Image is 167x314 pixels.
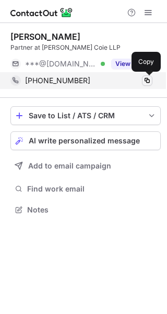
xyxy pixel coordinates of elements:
span: ***@[DOMAIN_NAME] [25,59,97,69]
button: Add to email campaign [10,156,161,175]
button: save-profile-one-click [10,106,161,125]
span: AI write personalized message [29,137,140,145]
span: Add to email campaign [28,162,111,170]
div: Partner at [PERSON_NAME] Coie LLP [10,43,161,52]
button: Notes [10,203,161,217]
img: ContactOut v5.3.10 [10,6,73,19]
button: AI write personalized message [10,131,161,150]
span: [PHONE_NUMBER] [25,76,90,85]
div: Save to List / ATS / CRM [29,111,142,120]
div: [PERSON_NAME] [10,31,80,42]
span: Notes [27,205,157,215]
button: Reveal Button [111,59,152,69]
span: Find work email [27,184,157,194]
button: Find work email [10,182,161,196]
